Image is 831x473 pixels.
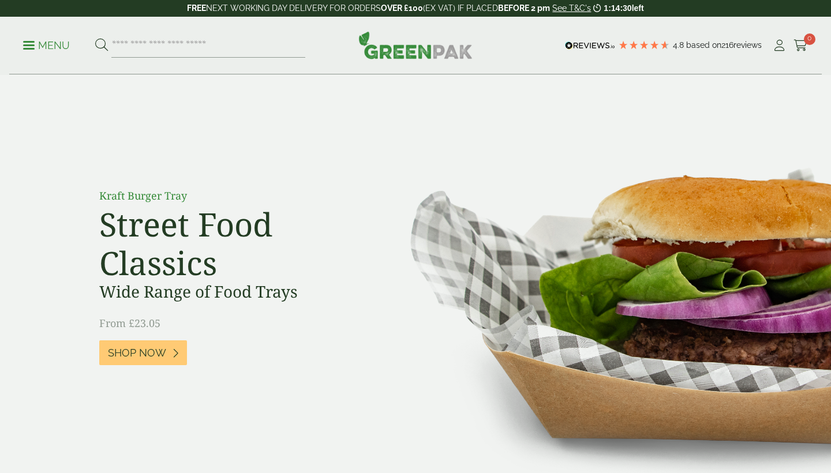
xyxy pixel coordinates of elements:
span: reviews [733,40,762,50]
img: GreenPak Supplies [358,31,473,59]
span: left [632,3,644,13]
span: 1:14:30 [604,3,631,13]
img: REVIEWS.io [565,42,615,50]
a: See T&C's [552,3,591,13]
p: Kraft Burger Tray [99,188,359,204]
span: 0 [804,33,815,45]
i: Cart [793,40,808,51]
p: Menu [23,39,70,52]
i: My Account [772,40,787,51]
h3: Wide Range of Food Trays [99,282,359,302]
span: 4.8 [673,40,686,50]
h2: Street Food Classics [99,205,359,282]
span: Shop Now [108,347,166,359]
strong: OVER £100 [381,3,423,13]
span: Based on [686,40,721,50]
span: From £23.05 [99,316,160,330]
a: Shop Now [99,340,187,365]
a: Menu [23,39,70,50]
span: 216 [721,40,733,50]
strong: BEFORE 2 pm [498,3,550,13]
strong: FREE [187,3,206,13]
a: 0 [793,37,808,54]
div: 4.79 Stars [618,40,670,50]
